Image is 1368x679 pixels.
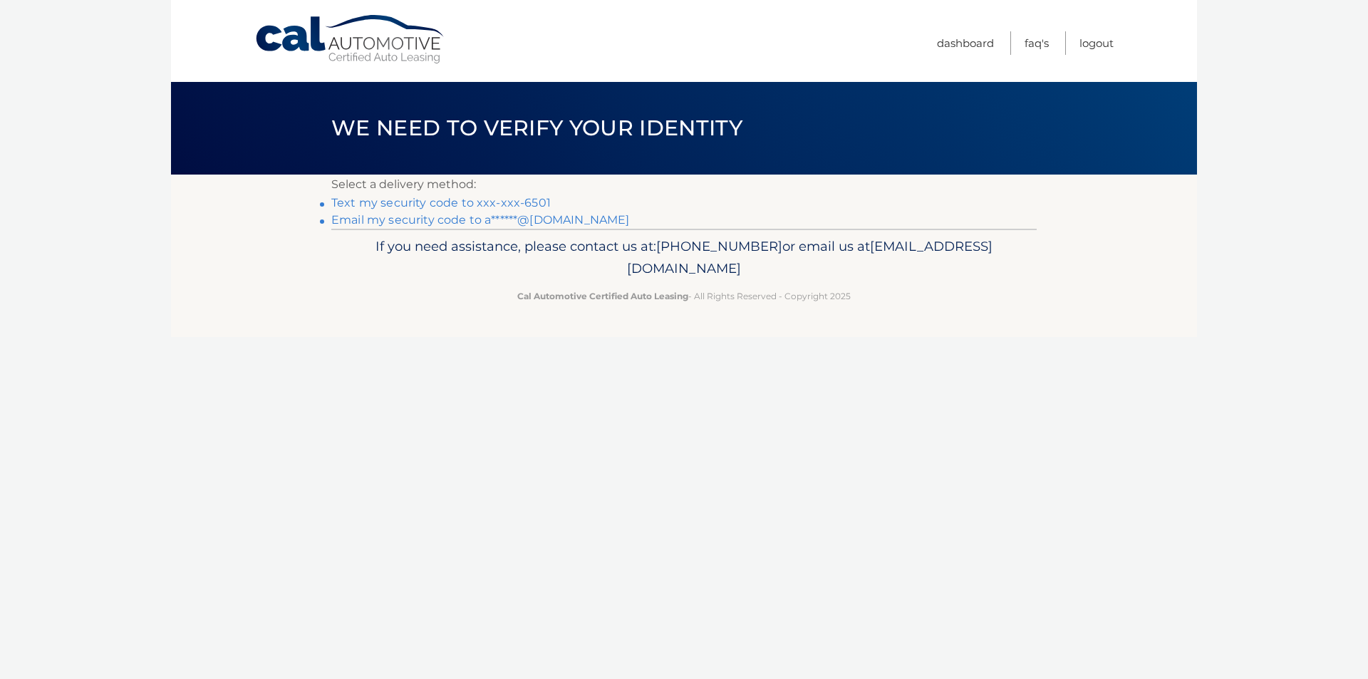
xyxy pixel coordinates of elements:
[331,213,630,227] a: Email my security code to a******@[DOMAIN_NAME]
[331,115,742,141] span: We need to verify your identity
[517,291,688,301] strong: Cal Automotive Certified Auto Leasing
[341,289,1027,304] p: - All Rights Reserved - Copyright 2025
[331,196,551,209] a: Text my security code to xxx-xxx-6501
[341,235,1027,281] p: If you need assistance, please contact us at: or email us at
[254,14,447,65] a: Cal Automotive
[656,238,782,254] span: [PHONE_NUMBER]
[1079,31,1114,55] a: Logout
[331,175,1037,195] p: Select a delivery method:
[1025,31,1049,55] a: FAQ's
[937,31,994,55] a: Dashboard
